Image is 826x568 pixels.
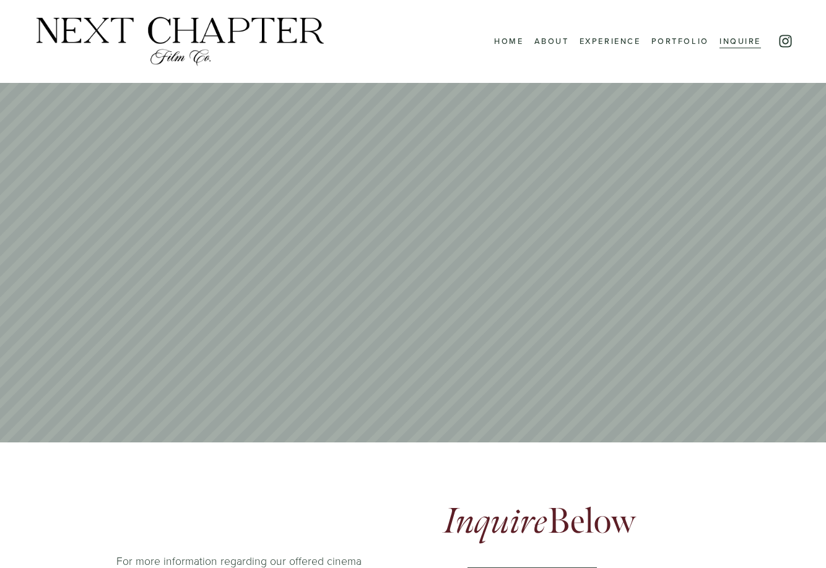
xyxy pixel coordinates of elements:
a: Experience [580,33,641,49]
a: Inquire [719,33,761,49]
a: Portfolio [651,33,709,49]
img: Next Chapter Film Co. [33,15,327,68]
h2: Below [445,502,761,541]
a: Instagram [778,33,793,49]
a: Home [494,33,523,49]
a: About [534,33,569,49]
em: Inquire [445,499,548,544]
